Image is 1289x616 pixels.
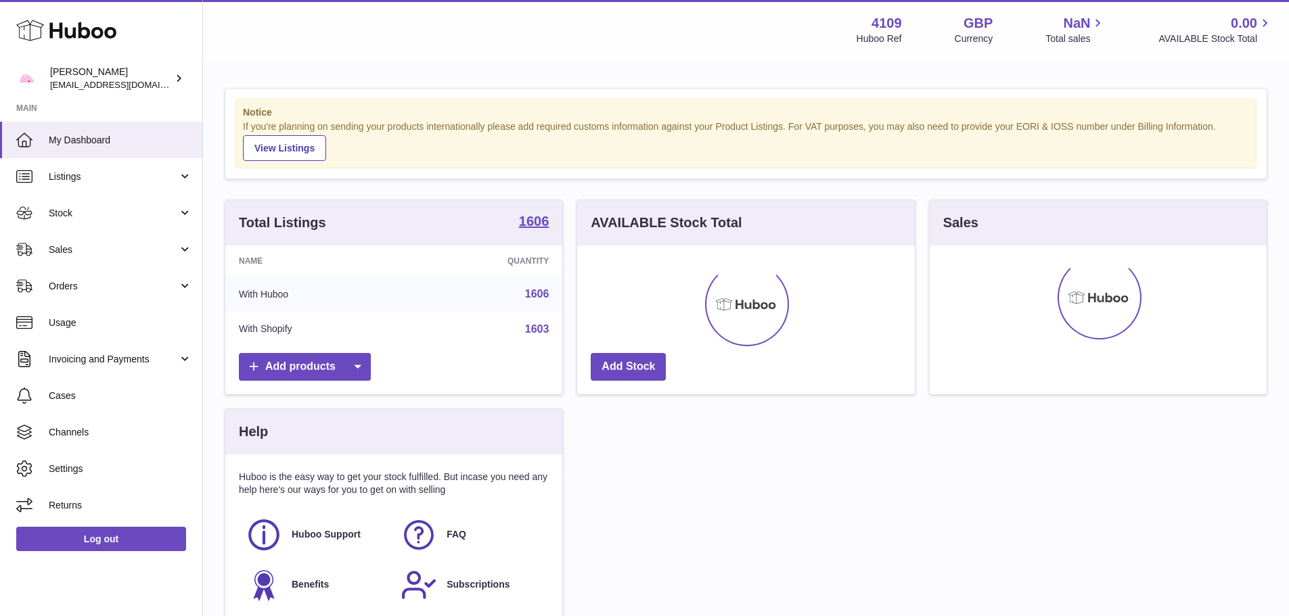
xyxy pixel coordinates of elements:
h3: AVAILABLE Stock Total [591,214,742,232]
a: 1606 [525,288,549,300]
div: Huboo Ref [857,32,902,45]
span: Orders [49,280,178,293]
th: Name [225,245,407,277]
h3: Total Listings [239,214,326,232]
span: FAQ [447,528,466,541]
span: [EMAIL_ADDRESS][DOMAIN_NAME] [50,79,199,90]
span: 0.00 [1231,14,1257,32]
a: NaN Total sales [1045,14,1106,45]
div: Currency [955,32,993,45]
a: Add products [239,353,371,381]
h3: Sales [943,214,978,232]
span: Usage [49,316,192,329]
td: With Huboo [225,277,407,312]
a: Benefits [246,567,387,603]
a: Huboo Support [246,517,387,553]
span: Stock [49,207,178,220]
div: If you're planning on sending your products internationally please add required customs informati... [243,120,1249,161]
a: View Listings [243,135,326,161]
span: Benefits [292,578,329,591]
strong: 4109 [872,14,902,32]
img: internalAdmin-4109@internal.huboo.com [16,68,37,89]
span: NaN [1063,14,1090,32]
span: Settings [49,463,192,475]
a: 1603 [525,323,549,335]
td: With Shopify [225,312,407,347]
span: Total sales [1045,32,1106,45]
div: [PERSON_NAME] [50,66,172,91]
a: FAQ [401,517,542,553]
span: Sales [49,243,178,256]
strong: 1606 [519,214,549,228]
a: Add Stock [591,353,666,381]
strong: Notice [243,106,1249,119]
span: Huboo Support [292,528,361,541]
a: 0.00 AVAILABLE Stock Total [1158,14,1273,45]
th: Quantity [407,245,563,277]
span: Returns [49,499,192,512]
strong: GBP [964,14,993,32]
a: 1606 [519,214,549,231]
span: Invoicing and Payments [49,353,178,366]
a: Subscriptions [401,567,542,603]
span: My Dashboard [49,134,192,147]
a: Log out [16,527,186,551]
span: AVAILABLE Stock Total [1158,32,1273,45]
span: Subscriptions [447,578,510,591]
h3: Help [239,423,268,441]
span: Listings [49,170,178,183]
p: Huboo is the easy way to get your stock fulfilled. But incase you need any help here's our ways f... [239,471,549,496]
span: Cases [49,389,192,402]
span: Channels [49,426,192,439]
